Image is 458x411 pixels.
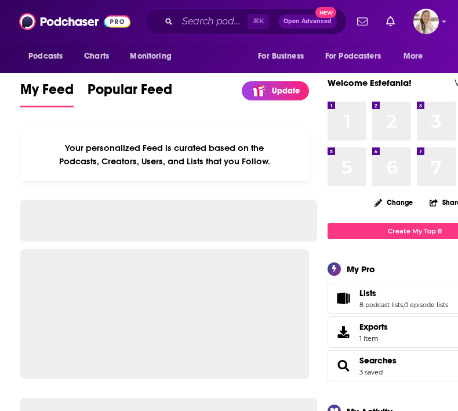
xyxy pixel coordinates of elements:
[177,12,248,31] input: Search podcasts, credits, & more...
[20,45,78,67] button: open menu
[272,86,300,96] p: Update
[359,355,397,366] a: Searches
[130,48,171,64] span: Monitoring
[77,45,116,67] a: Charts
[404,48,423,64] span: More
[404,301,448,309] a: 0 episode lists
[19,10,130,33] img: Podchaser - Follow, Share and Rate Podcasts
[250,45,318,67] button: open menu
[347,264,375,275] div: My Pro
[278,15,337,28] button: Open AdvancedNew
[84,48,109,64] span: Charts
[28,48,63,64] span: Podcasts
[352,12,372,31] a: Show notifications dropdown
[248,14,269,29] span: ⌘ K
[242,81,309,100] a: Update
[332,324,355,340] span: Exports
[332,358,355,374] a: Searches
[315,7,336,18] span: New
[325,48,381,64] span: For Podcasters
[258,48,304,64] span: For Business
[146,8,347,35] div: Search podcasts, credits, & more...
[359,288,448,298] a: Lists
[20,128,309,181] div: Your personalized Feed is curated based on the Podcasts, Creators, Users, and Lists that you Follow.
[413,9,439,34] span: Logged in as acquavie
[318,45,398,67] button: open menu
[381,12,399,31] a: Show notifications dropdown
[395,45,438,67] button: open menu
[359,334,388,342] span: 1 item
[359,288,376,298] span: Lists
[332,290,355,307] a: Lists
[88,81,172,105] span: Popular Feed
[122,45,186,67] button: open menu
[359,322,388,332] span: Exports
[20,81,74,105] span: My Feed
[413,9,439,34] img: User Profile
[328,77,412,88] a: Welcome Estefania!
[359,301,403,309] a: 8 podcast lists
[283,19,332,24] span: Open Advanced
[20,81,74,107] a: My Feed
[413,9,439,34] button: Show profile menu
[359,368,383,376] a: 3 saved
[88,81,172,107] a: Popular Feed
[368,195,420,210] button: Change
[403,301,404,309] span: ,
